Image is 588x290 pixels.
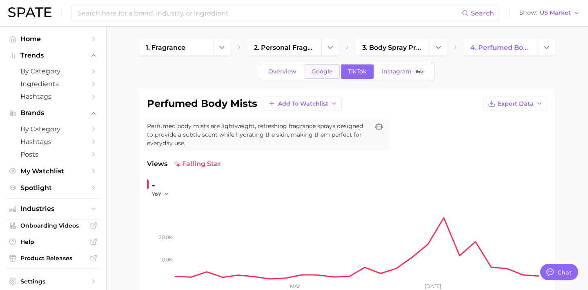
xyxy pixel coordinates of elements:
[20,80,86,88] span: Ingredients
[20,255,86,262] span: Product Releases
[305,64,340,79] a: Google
[362,44,423,51] span: 3. body spray products
[20,109,86,117] span: Brands
[152,179,175,192] div: -
[7,236,100,248] a: Help
[7,33,100,45] a: Home
[7,182,100,194] a: Spotlight
[355,39,430,55] a: 3. body spray products
[7,252,100,264] a: Product Releases
[430,39,447,55] button: Change Category
[7,148,100,161] a: Posts
[470,44,531,51] span: 4. perfumed body mists
[147,159,167,169] span: Views
[290,283,301,289] tspan: May
[7,107,100,119] button: Brands
[463,39,538,55] a: 4. perfumed body mists
[268,68,296,75] span: Overview
[147,99,257,108] h1: perfumed body mists
[471,9,494,17] span: Search
[174,159,221,169] span: falling star
[425,283,441,289] tspan: [DATE]
[20,52,86,59] span: Trends
[20,35,86,43] span: Home
[20,205,86,213] span: Industries
[247,39,321,55] a: 2. personal fragrance
[483,97,547,111] button: Export Data
[341,64,374,79] a: TikTok
[139,39,213,55] a: 1. fragrance
[7,123,100,135] a: by Category
[7,219,100,232] a: Onboarding Videos
[7,49,100,62] button: Trends
[312,68,333,75] span: Google
[348,68,367,75] span: TikTok
[147,122,369,148] span: Perfumed body mists are lightweight, refreshing fragrance sprays designed to provide a subtle sce...
[416,68,423,75] span: Beta
[7,203,100,215] button: Industries
[77,6,462,20] input: Search here for a brand, industry, or ingredient
[382,68,412,75] span: Instagram
[20,167,86,175] span: My Watchlist
[174,161,180,167] img: falling star
[7,275,100,288] a: Settings
[7,135,100,148] a: Hashtags
[8,7,51,17] img: SPATE
[538,39,555,55] button: Change Category
[519,11,537,15] span: Show
[152,190,161,197] span: YoY
[517,8,582,18] button: ShowUS Market
[20,151,86,158] span: Posts
[160,257,173,263] tspan: 10.0k
[261,64,303,79] a: Overview
[152,190,169,197] button: YoY
[375,64,433,79] a: InstagramBeta
[498,100,534,107] span: Export Data
[20,184,86,192] span: Spotlight
[7,65,100,77] a: by Category
[20,93,86,100] span: Hashtags
[321,39,339,55] button: Change Category
[7,77,100,90] a: Ingredients
[213,39,231,55] button: Change Category
[7,165,100,177] a: My Watchlist
[264,97,342,111] button: Add to Watchlist
[540,11,571,15] span: US Market
[20,238,86,246] span: Help
[146,44,185,51] span: 1. fragrance
[7,90,100,103] a: Hashtags
[159,234,173,240] tspan: 20.0k
[20,125,86,133] span: by Category
[254,44,314,51] span: 2. personal fragrance
[20,278,86,285] span: Settings
[20,67,86,75] span: by Category
[20,222,86,229] span: Onboarding Videos
[278,100,328,107] span: Add to Watchlist
[20,138,86,146] span: Hashtags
